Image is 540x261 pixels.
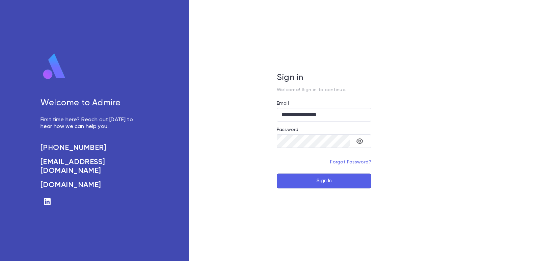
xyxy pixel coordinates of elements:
[277,101,289,106] label: Email
[277,87,371,93] p: Welcome! Sign in to continue.
[40,116,140,130] p: First time here? Reach out [DATE] to hear how we can help you.
[277,73,371,83] h5: Sign in
[40,181,140,189] a: [DOMAIN_NAME]
[277,127,298,132] label: Password
[353,134,367,148] button: toggle password visibility
[40,143,140,152] a: [PHONE_NUMBER]
[330,160,371,164] a: Forgot Password?
[40,53,68,80] img: logo
[40,158,140,175] a: [EMAIL_ADDRESS][DOMAIN_NAME]
[277,174,371,188] button: Sign In
[40,98,140,108] h5: Welcome to Admire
